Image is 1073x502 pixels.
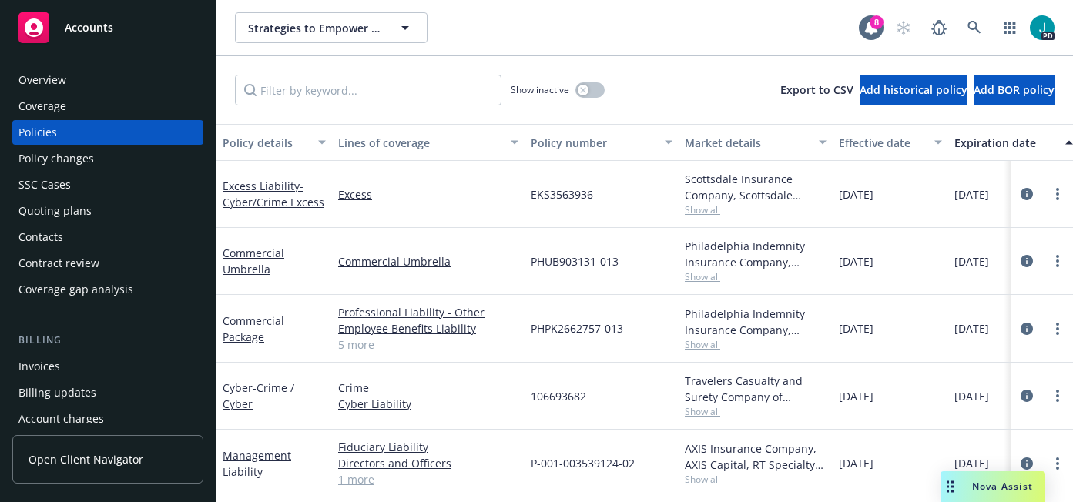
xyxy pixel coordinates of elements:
[338,336,518,353] a: 5 more
[338,439,518,455] a: Fiduciary Liability
[685,473,827,486] span: Show all
[511,83,569,96] span: Show inactive
[954,135,1056,151] div: Expiration date
[839,253,873,269] span: [DATE]
[223,246,284,276] a: Commercial Umbrella
[12,120,203,145] a: Policies
[223,179,324,209] a: Excess Liability
[29,451,143,467] span: Open Client Navigator
[18,120,57,145] div: Policies
[941,471,1045,502] button: Nova Assist
[839,388,873,404] span: [DATE]
[18,277,133,302] div: Coverage gap analysis
[685,338,827,351] span: Show all
[1018,185,1036,203] a: circleInformation
[223,135,309,151] div: Policy details
[1018,252,1036,270] a: circleInformation
[1018,454,1036,473] a: circleInformation
[685,405,827,418] span: Show all
[18,94,66,119] div: Coverage
[223,380,294,411] a: Cyber
[338,135,501,151] div: Lines of coverage
[833,124,948,161] button: Effective date
[1030,15,1055,40] img: photo
[954,253,989,269] span: [DATE]
[685,440,827,473] div: AXIS Insurance Company, AXIS Capital, RT Specialty Insurance Services, LLC (RSG Specialty, LLC)
[18,68,66,92] div: Overview
[954,388,989,404] span: [DATE]
[216,124,332,161] button: Policy details
[974,82,1055,97] span: Add BOR policy
[1048,387,1067,405] a: more
[18,380,96,405] div: Billing updates
[18,146,94,171] div: Policy changes
[1048,320,1067,338] a: more
[248,20,381,36] span: Strategies to Empower People, Inc.
[338,380,518,396] a: Crime
[12,354,203,379] a: Invoices
[870,15,884,29] div: 8
[338,253,518,269] a: Commercial Umbrella
[972,480,1033,493] span: Nova Assist
[860,82,967,97] span: Add historical policy
[1018,387,1036,405] a: circleInformation
[338,455,518,471] a: Directors and Officers
[12,172,203,197] a: SSC Cases
[959,12,990,43] a: Search
[12,380,203,405] a: Billing updates
[994,12,1025,43] a: Switch app
[685,135,810,151] div: Market details
[12,146,203,171] a: Policy changes
[235,12,428,43] button: Strategies to Empower People, Inc.
[338,396,518,412] a: Cyber Liability
[531,253,619,269] span: PHUB903131-013
[685,306,827,338] div: Philadelphia Indemnity Insurance Company, [GEOGRAPHIC_DATA] Insurance Companies
[12,199,203,223] a: Quoting plans
[12,333,203,348] div: Billing
[12,6,203,49] a: Accounts
[685,270,827,283] span: Show all
[338,186,518,202] a: Excess
[12,94,203,119] a: Coverage
[338,304,518,320] a: Professional Liability - Other
[839,320,873,336] span: [DATE]
[18,251,99,276] div: Contract review
[12,68,203,92] a: Overview
[223,448,291,479] a: Management Liability
[780,75,853,105] button: Export to CSV
[941,471,960,502] div: Drag to move
[12,225,203,249] a: Contacts
[974,75,1055,105] button: Add BOR policy
[531,320,623,336] span: PHPK2662757-013
[235,75,501,105] input: Filter by keyword...
[839,135,925,151] div: Effective date
[223,380,294,411] span: - Crime / Cyber
[685,238,827,270] div: Philadelphia Indemnity Insurance Company, [GEOGRAPHIC_DATA] Insurance Companies
[12,277,203,302] a: Coverage gap analysis
[18,172,71,197] div: SSC Cases
[525,124,679,161] button: Policy number
[18,225,63,249] div: Contacts
[685,373,827,405] div: Travelers Casualty and Surety Company of America, Travelers Insurance, RT Specialty Insurance Ser...
[860,75,967,105] button: Add historical policy
[223,313,284,344] a: Commercial Package
[839,186,873,202] span: [DATE]
[18,354,60,379] div: Invoices
[332,124,525,161] button: Lines of coverage
[18,199,92,223] div: Quoting plans
[685,171,827,203] div: Scottsdale Insurance Company, Scottsdale Insurance Company (Nationwide), RT Specialty Insurance S...
[338,471,518,487] a: 1 more
[1048,185,1067,203] a: more
[679,124,833,161] button: Market details
[839,455,873,471] span: [DATE]
[18,407,104,431] div: Account charges
[954,455,989,471] span: [DATE]
[531,455,635,471] span: P-001-003539124-02
[954,320,989,336] span: [DATE]
[1048,454,1067,473] a: more
[685,203,827,216] span: Show all
[954,186,989,202] span: [DATE]
[1048,252,1067,270] a: more
[531,186,593,202] span: EKS3563936
[531,388,586,404] span: 106693682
